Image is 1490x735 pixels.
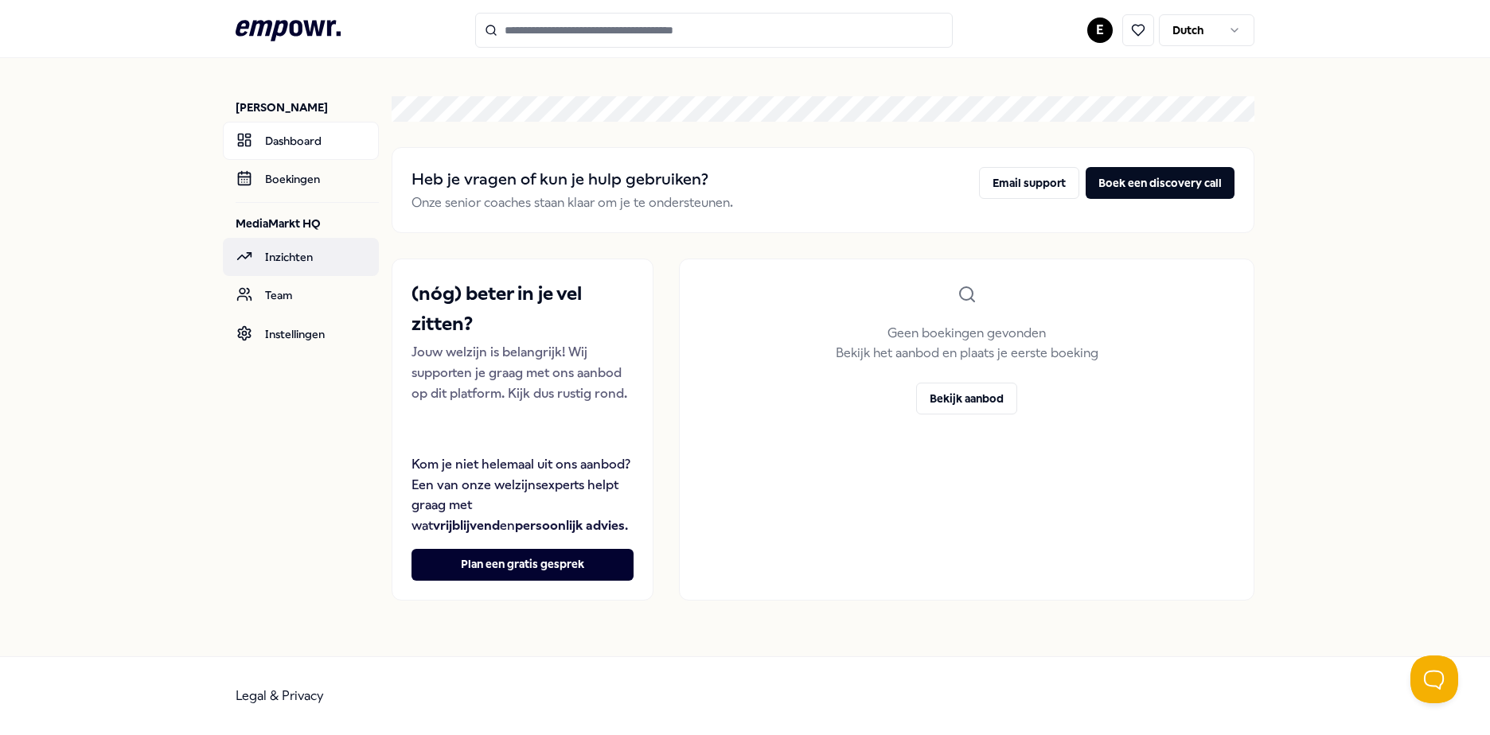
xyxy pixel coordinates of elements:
[412,167,733,192] h2: Heb je vragen of kun je hulp gebruiken?
[223,238,379,276] a: Inzichten
[223,122,379,160] a: Dashboard
[223,315,379,353] a: Instellingen
[412,192,733,213] p: Onze senior coaches staan klaar om je te ondersteunen.
[1410,655,1458,703] iframe: Help Scout Beacon - Open
[412,549,634,581] button: Plan een gratis gesprek
[433,518,500,533] strong: vrijblijvend
[412,342,634,403] p: Jouw welzijn is belangrijk! Wij supporten je graag met ons aanbod op dit platform. Kijk dus rusti...
[916,383,1017,414] button: Bekijk aanbod
[223,276,379,314] a: Team
[475,13,953,48] input: Search for products, categories or subcategories
[223,160,379,198] a: Boekingen
[836,323,1098,364] p: Geen boekingen gevonden Bekijk het aanbod en plaats je eerste boeking
[1087,17,1113,43] button: E
[412,278,634,340] h2: (nóg) beter in je vel zitten?
[236,216,379,231] p: MediaMarkt HQ
[515,518,625,533] strong: persoonlijk advies
[236,688,324,703] a: Legal & Privacy
[236,99,379,115] p: [PERSON_NAME]
[1086,167,1235,199] button: Boek een discovery call
[979,167,1079,199] button: Email support
[979,167,1079,213] a: Email support
[412,454,634,535] p: Kom je niet helemaal uit ons aanbod? Een van onze welzijnsexperts helpt graag met wat en .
